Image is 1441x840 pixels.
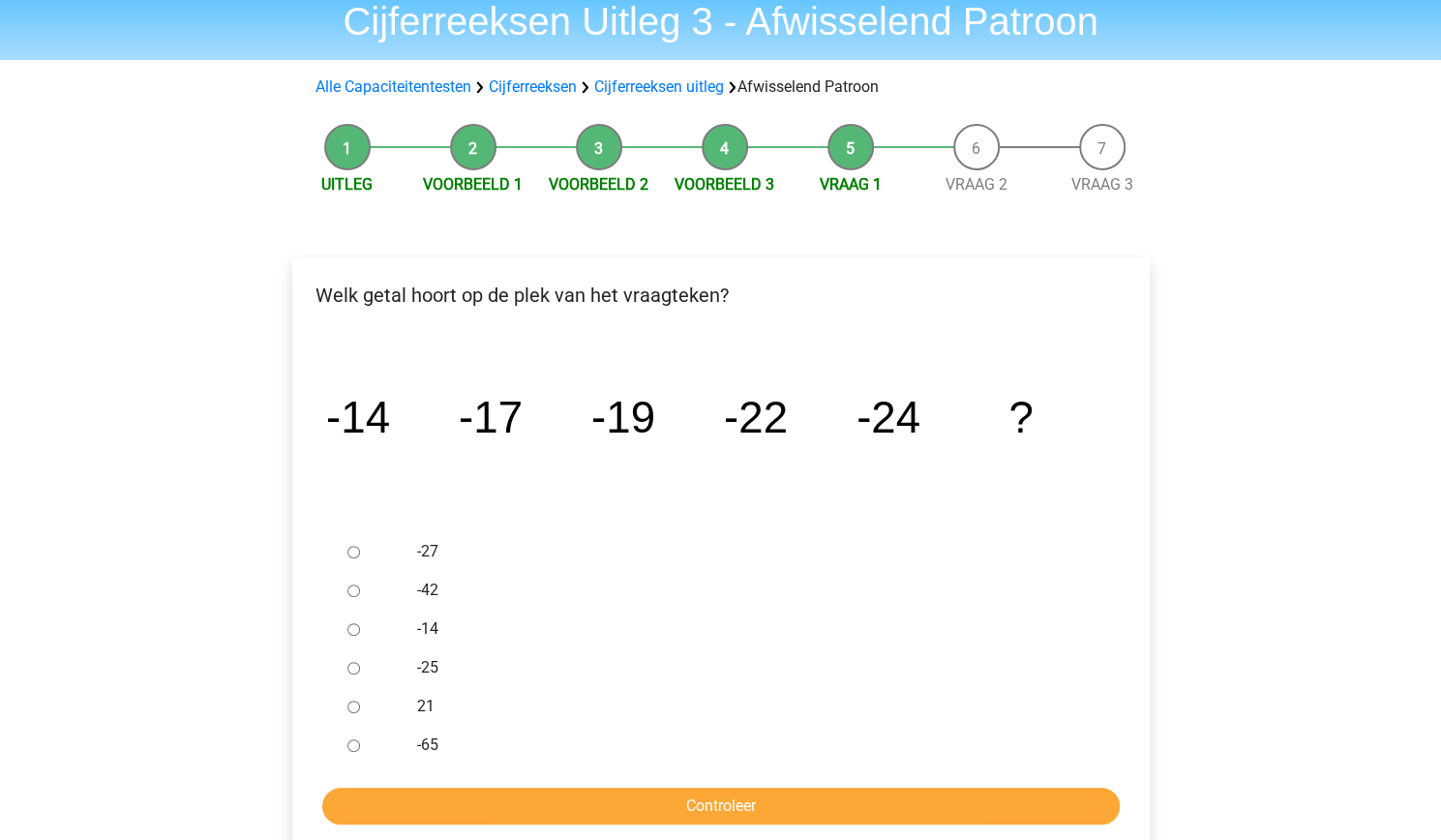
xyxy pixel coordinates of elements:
div: Afwisselend Patroon [308,75,1134,99]
tspan: -19 [590,393,654,442]
label: 21 [417,695,1087,718]
tspan: -24 [856,393,919,442]
a: Voorbeeld 2 [549,175,648,194]
a: Cijferreeksen uitleg [594,77,724,96]
a: Cijferreeksen [489,77,577,96]
a: Voorbeeld 3 [675,175,774,194]
label: -25 [417,656,1087,679]
label: -14 [417,617,1087,641]
tspan: -14 [325,393,389,442]
a: Uitleg [321,175,373,194]
tspan: ? [1008,393,1033,442]
input: Controleer [322,788,1120,825]
a: Vraag 3 [1071,175,1133,194]
tspan: -17 [458,393,522,442]
label: -65 [417,734,1087,757]
a: Alle Capaciteitentesten [315,77,471,96]
label: -27 [417,540,1087,563]
a: Vraag 1 [820,175,882,194]
p: Welk getal hoort op de plek van het vraagteken? [308,281,1134,310]
a: Vraag 2 [946,175,1007,194]
a: Voorbeeld 1 [423,175,523,194]
label: -42 [417,579,1087,602]
tspan: -22 [723,393,787,442]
